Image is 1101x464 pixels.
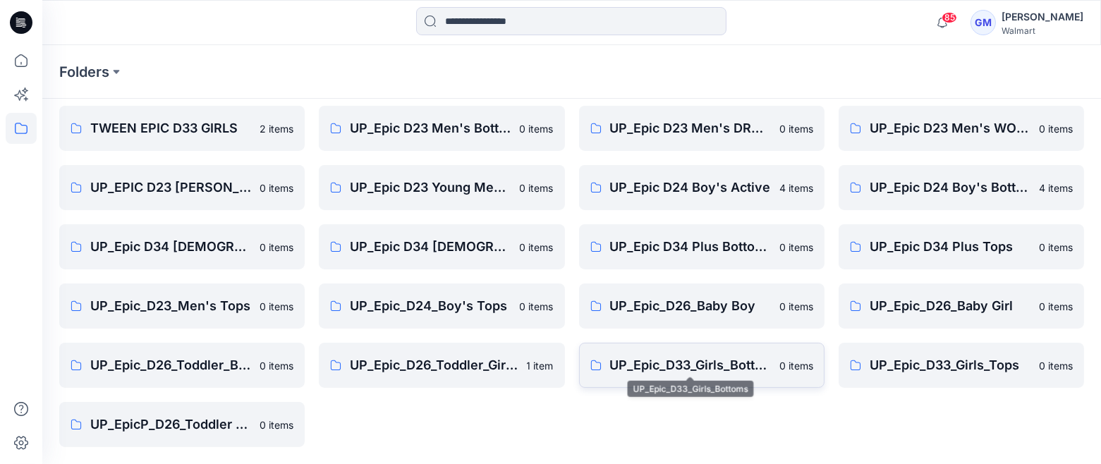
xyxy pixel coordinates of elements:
[579,283,825,329] a: UP_Epic_D26_Baby Boy0 items
[839,165,1084,210] a: UP_Epic D24 Boy's Bottoms4 items
[260,299,293,314] p: 0 items
[870,178,1030,197] p: UP_Epic D24 Boy's Bottoms
[1039,181,1073,195] p: 4 items
[870,118,1030,138] p: UP_Epic D23 Men's WORKWEAR
[870,296,1030,316] p: UP_Epic_D26_Baby Girl
[319,343,564,388] a: UP_Epic_D26_Toddler_Girls Tops & Bottoms1 item
[779,181,813,195] p: 4 items
[779,299,813,314] p: 0 items
[610,296,771,316] p: UP_Epic_D26_Baby Boy
[610,355,771,375] p: UP_Epic_D33_Girls_Bottoms
[350,118,511,138] p: UP_Epic D23 Men's Bottoms
[260,181,293,195] p: 0 items
[1002,8,1083,25] div: [PERSON_NAME]
[610,237,771,257] p: UP_Epic D34 Plus Bottoms
[579,165,825,210] a: UP_Epic D24 Boy's Active4 items
[1039,358,1073,373] p: 0 items
[610,178,771,197] p: UP_Epic D24 Boy's Active
[610,118,771,138] p: UP_Epic D23 Men's DRESSWEAR
[350,355,518,375] p: UP_Epic_D26_Toddler_Girls Tops & Bottoms
[59,224,305,269] a: UP_Epic D34 [DEMOGRAPHIC_DATA] Bottoms0 items
[839,283,1084,329] a: UP_Epic_D26_Baby Girl0 items
[527,358,554,373] p: 1 item
[319,106,564,151] a: UP_Epic D23 Men's Bottoms0 items
[870,355,1030,375] p: UP_Epic_D33_Girls_Tops
[520,121,554,136] p: 0 items
[579,343,825,388] a: UP_Epic_D33_Girls_Bottoms0 items
[90,178,251,197] p: UP_EPIC D23 [PERSON_NAME]
[579,106,825,151] a: UP_Epic D23 Men's DRESSWEAR0 items
[971,10,996,35] div: GM
[1039,121,1073,136] p: 0 items
[260,417,293,432] p: 0 items
[579,224,825,269] a: UP_Epic D34 Plus Bottoms0 items
[59,165,305,210] a: UP_EPIC D23 [PERSON_NAME]0 items
[59,343,305,388] a: UP_Epic_D26_Toddler_Boys Tops & Bottoms0 items
[90,118,251,138] p: TWEEN EPIC D33 GIRLS
[839,106,1084,151] a: UP_Epic D23 Men's WORKWEAR0 items
[59,106,305,151] a: TWEEN EPIC D33 GIRLS2 items
[319,224,564,269] a: UP_Epic D34 [DEMOGRAPHIC_DATA] Top0 items
[260,240,293,255] p: 0 items
[59,62,109,82] a: Folders
[779,358,813,373] p: 0 items
[90,296,251,316] p: UP_Epic_D23_Men's Tops
[350,178,511,197] p: UP_Epic D23 Young Men Tops
[1039,240,1073,255] p: 0 items
[779,121,813,136] p: 0 items
[520,299,554,314] p: 0 items
[260,121,293,136] p: 2 items
[90,237,251,257] p: UP_Epic D34 [DEMOGRAPHIC_DATA] Bottoms
[520,240,554,255] p: 0 items
[319,283,564,329] a: UP_Epic_D24_Boy's Tops0 items
[350,237,511,257] p: UP_Epic D34 [DEMOGRAPHIC_DATA] Top
[59,283,305,329] a: UP_Epic_D23_Men's Tops0 items
[839,224,1084,269] a: UP_Epic D34 Plus Tops0 items
[1002,25,1083,36] div: Walmart
[59,402,305,447] a: UP_EpicP_D26_Toddler Active0 items
[1039,299,1073,314] p: 0 items
[90,355,251,375] p: UP_Epic_D26_Toddler_Boys Tops & Bottoms
[90,415,251,434] p: UP_EpicP_D26_Toddler Active
[870,237,1030,257] p: UP_Epic D34 Plus Tops
[520,181,554,195] p: 0 items
[779,240,813,255] p: 0 items
[260,358,293,373] p: 0 items
[350,296,511,316] p: UP_Epic_D24_Boy's Tops
[839,343,1084,388] a: UP_Epic_D33_Girls_Tops0 items
[942,12,957,23] span: 85
[319,165,564,210] a: UP_Epic D23 Young Men Tops0 items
